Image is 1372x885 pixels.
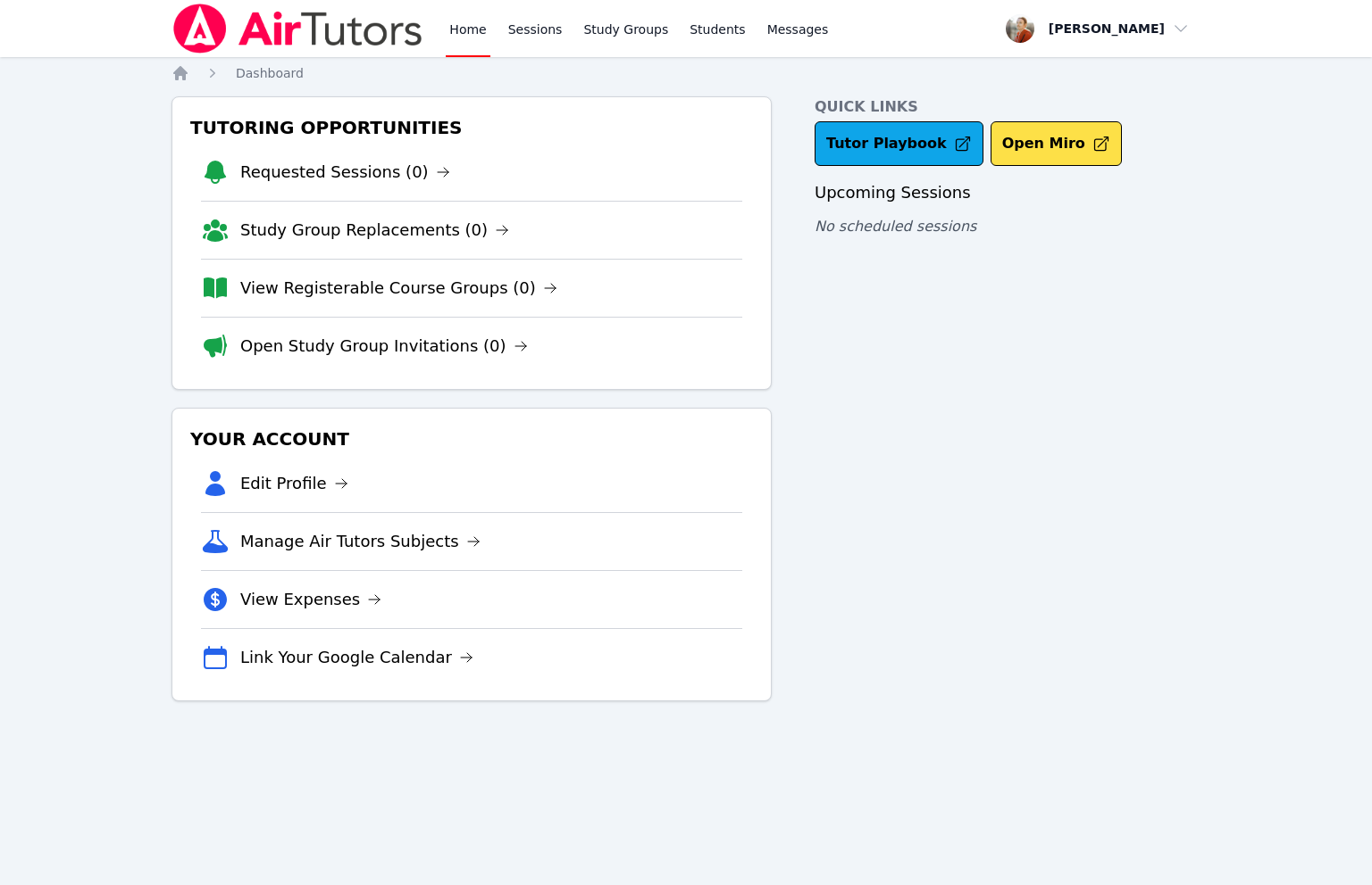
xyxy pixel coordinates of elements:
a: View Expenses [240,587,381,612]
a: Study Group Replacements (0) [240,218,509,243]
nav: Breadcrumb [171,64,1200,82]
span: Dashboard [236,66,304,80]
a: Open Study Group Invitations (0) [240,334,528,359]
a: Link Your Google Calendar [240,645,473,670]
a: View Registerable Course Groups (0) [240,276,557,301]
a: Edit Profile [240,471,348,496]
img: Air Tutors [171,4,424,54]
a: Requested Sessions (0) [240,160,450,185]
h3: Tutoring Opportunities [187,112,757,144]
h4: Quick Links [815,96,1200,118]
button: Open Miro [991,121,1122,166]
a: Manage Air Tutors Subjects [240,529,481,554]
h3: Upcoming Sessions [815,180,1200,205]
a: Tutor Playbook [815,121,983,166]
h3: Your Account [187,423,757,455]
a: Dashboard [236,64,304,82]
span: No scheduled sessions [815,218,976,235]
span: Messages [767,21,829,38]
